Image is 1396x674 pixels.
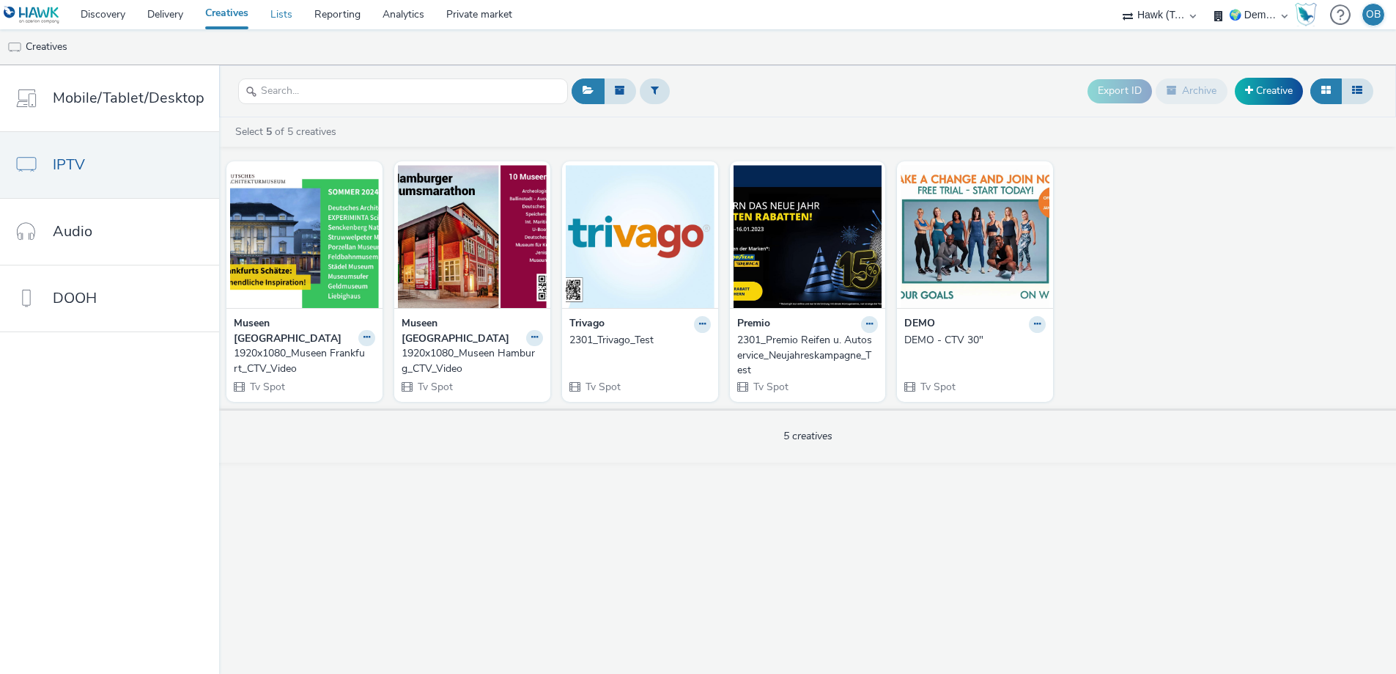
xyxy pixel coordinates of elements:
div: 1920x1080_Museen Frankfurt_CTV_Video [234,346,369,376]
a: DEMO - CTV 30" [904,333,1046,348]
button: Grid [1310,78,1342,103]
a: 1920x1080_Museen Hamburg_CTV_Video [402,346,543,376]
img: DEMO - CTV 30" visual [901,165,1049,308]
span: Mobile/Tablet/Desktop [53,87,204,109]
button: Table [1341,78,1373,103]
div: OB [1366,4,1381,26]
span: Tv Spot [416,380,453,394]
span: Tv Spot [919,380,956,394]
img: Hawk Academy [1295,3,1317,26]
button: Archive [1156,78,1227,103]
button: Export ID [1087,79,1152,103]
img: undefined Logo [4,6,60,24]
span: Audio [53,221,92,242]
strong: Museen [GEOGRAPHIC_DATA] [234,316,355,346]
img: 1920x1080_Museen Hamburg_CTV_Video visual [398,165,547,308]
input: Search... [238,78,568,104]
span: Tv Spot [248,380,285,394]
img: 1920x1080_Museen Frankfurt_CTV_Video visual [230,165,379,308]
a: Select of 5 creatives [234,125,342,139]
div: 1920x1080_Museen Hamburg_CTV_Video [402,346,537,376]
img: 2301_Premio Reifen u. Autoservice_Neujahreskampagne_Test visual [734,165,882,308]
a: 2301_Premio Reifen u. Autoservice_Neujahreskampagne_Test [737,333,879,378]
strong: Premio [737,316,770,333]
span: 5 creatives [783,429,832,443]
strong: DEMO [904,316,935,333]
img: 2301_Trivago_Test visual [566,165,714,308]
a: Creative [1235,78,1303,104]
strong: 5 [266,125,272,139]
span: IPTV [53,154,85,175]
div: 2301_Trivago_Test [569,333,705,348]
a: 2301_Trivago_Test [569,333,711,348]
strong: Museen [GEOGRAPHIC_DATA] [402,316,522,346]
span: DOOH [53,287,97,309]
div: DEMO - CTV 30" [904,333,1040,348]
span: Tv Spot [752,380,789,394]
div: 2301_Premio Reifen u. Autoservice_Neujahreskampagne_Test [737,333,873,378]
strong: Trivago [569,316,605,333]
a: 1920x1080_Museen Frankfurt_CTV_Video [234,346,375,376]
img: tv [7,40,22,55]
a: Hawk Academy [1295,3,1323,26]
span: Tv Spot [584,380,621,394]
